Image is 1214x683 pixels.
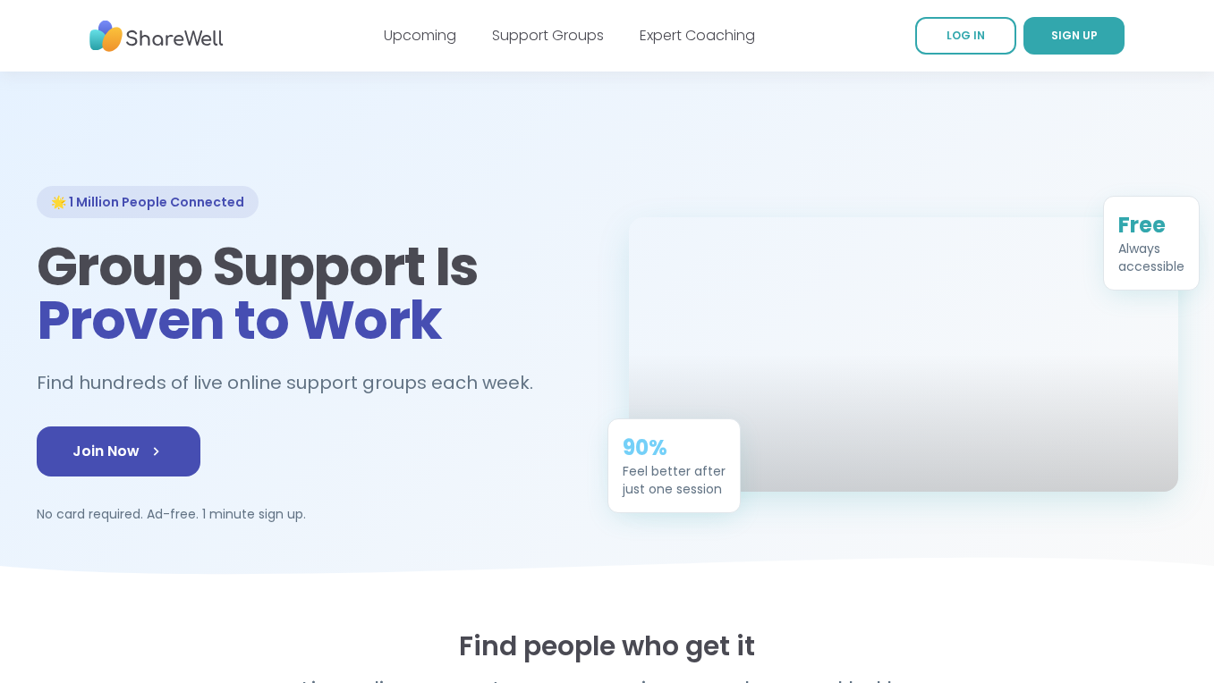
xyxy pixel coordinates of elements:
h1: Group Support Is [37,240,586,347]
div: 90% [623,434,726,462]
a: Expert Coaching [640,25,755,46]
h2: Find people who get it [37,630,1178,662]
span: LOG IN [947,28,985,43]
a: SIGN UP [1023,17,1125,55]
div: 🌟 1 Million People Connected [37,186,259,218]
a: Support Groups [492,25,604,46]
h2: Find hundreds of live online support groups each week. [37,368,552,398]
div: Always accessible [1118,240,1184,275]
div: Feel better after just one session [623,462,726,498]
a: LOG IN [915,17,1016,55]
a: Join Now [37,426,200,476]
span: Join Now [72,441,165,462]
div: Free [1118,211,1184,240]
span: SIGN UP [1051,28,1098,43]
p: No card required. Ad-free. 1 minute sign up. [37,505,586,523]
span: Proven to Work [37,282,442,358]
img: ShareWell Nav Logo [89,12,224,61]
a: Upcoming [384,25,456,46]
